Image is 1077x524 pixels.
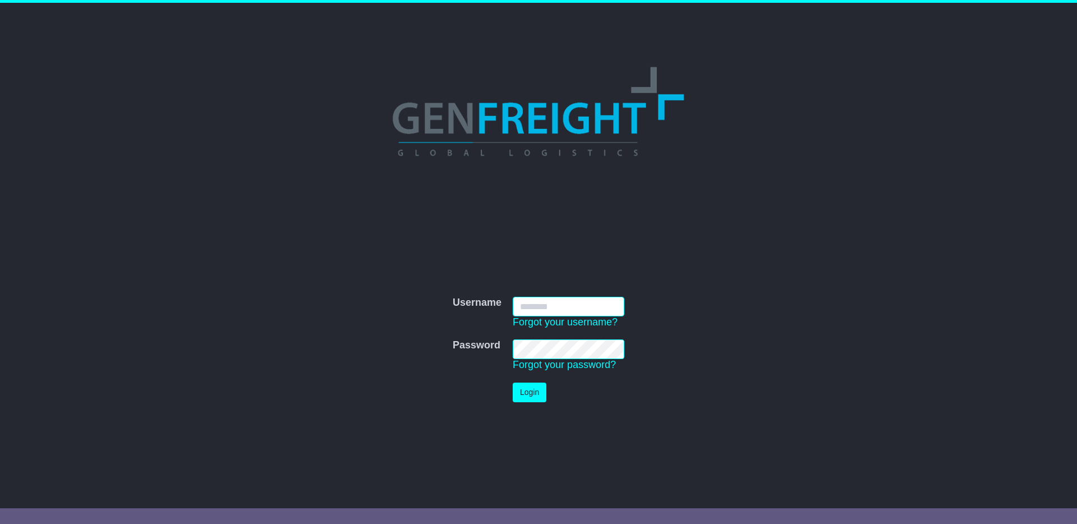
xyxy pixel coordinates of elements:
img: GenFreight Global Logistics Pty Ltd [390,63,687,159]
label: Username [453,297,501,309]
a: Forgot your username? [513,316,618,328]
button: Login [513,383,546,402]
label: Password [453,339,500,352]
a: Forgot your password? [513,359,616,370]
